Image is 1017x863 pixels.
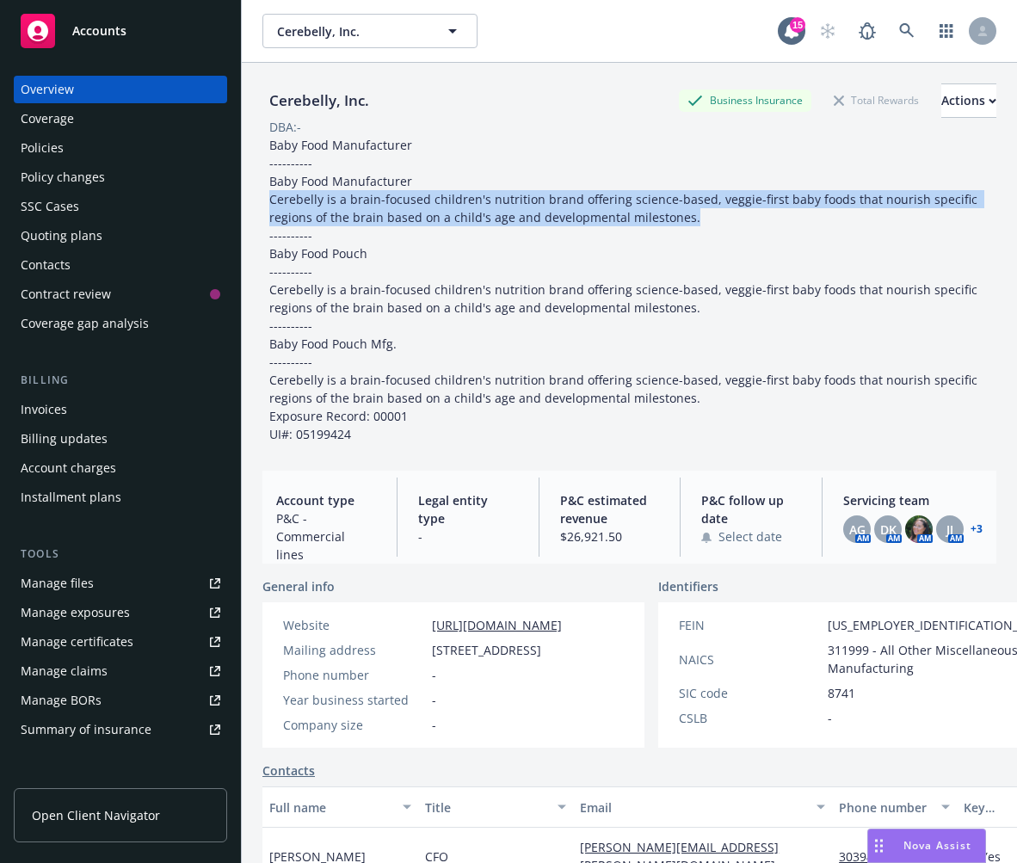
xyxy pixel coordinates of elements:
[21,484,121,511] div: Installment plans
[269,798,392,817] div: Full name
[679,89,811,111] div: Business Insurance
[880,521,897,539] span: DK
[21,687,102,714] div: Manage BORs
[262,761,315,780] a: Contacts
[432,691,436,709] span: -
[276,509,376,564] span: P&C - Commercial lines
[21,657,108,685] div: Manage claims
[679,684,821,702] div: SIC code
[269,137,981,442] span: Baby Food Manufacturer ---------- Baby Food Manufacturer Cerebelly is a brain-focused children's ...
[905,515,933,543] img: photo
[14,76,227,103] a: Overview
[14,105,227,133] a: Coverage
[432,641,541,659] span: [STREET_ADDRESS]
[418,527,518,546] span: -
[14,628,227,656] a: Manage certificates
[21,251,71,279] div: Contacts
[432,617,562,633] a: [URL][DOMAIN_NAME]
[832,786,956,828] button: Phone number
[277,22,426,40] span: Cerebelly, Inc.
[573,786,832,828] button: Email
[21,628,133,656] div: Manage certificates
[14,372,227,389] div: Billing
[14,310,227,337] a: Coverage gap analysis
[14,546,227,563] div: Tools
[14,7,227,55] a: Accounts
[262,786,418,828] button: Full name
[283,666,425,684] div: Phone number
[21,105,74,133] div: Coverage
[21,396,67,423] div: Invoices
[72,24,126,38] span: Accounts
[14,222,227,250] a: Quoting plans
[14,687,227,714] a: Manage BORs
[21,310,149,337] div: Coverage gap analysis
[850,14,884,48] a: Report a Bug
[14,657,227,685] a: Manage claims
[946,521,953,539] span: JJ
[21,425,108,453] div: Billing updates
[679,616,821,634] div: FEIN
[839,798,930,817] div: Phone number
[21,193,79,220] div: SSC Cases
[32,806,160,824] span: Open Client Navigator
[560,491,660,527] span: P&C estimated revenue
[828,684,855,702] span: 8741
[560,527,660,546] span: $26,921.50
[14,599,227,626] a: Manage exposures
[679,709,821,727] div: CSLB
[21,163,105,191] div: Policy changes
[929,14,964,48] a: Switch app
[425,798,548,817] div: Title
[14,134,227,162] a: Policies
[701,491,801,527] span: P&C follow up date
[941,84,996,117] div: Actions
[14,484,227,511] a: Installment plans
[890,14,924,48] a: Search
[418,786,574,828] button: Title
[262,577,335,595] span: General info
[14,425,227,453] a: Billing updates
[14,163,227,191] a: Policy changes
[14,193,227,220] a: SSC Cases
[867,829,986,863] button: Nova Assist
[903,838,971,853] span: Nova Assist
[262,89,376,112] div: Cerebelly, Inc.
[283,641,425,659] div: Mailing address
[283,616,425,634] div: Website
[276,491,376,509] span: Account type
[849,521,866,539] span: AG
[843,491,983,509] span: Servicing team
[14,454,227,482] a: Account charges
[14,251,227,279] a: Contacts
[283,716,425,734] div: Company size
[718,527,782,546] span: Select date
[283,691,425,709] div: Year business started
[679,650,821,669] div: NAICS
[21,76,74,103] div: Overview
[14,280,227,308] a: Contract review
[418,491,518,527] span: Legal entity type
[269,118,301,136] div: DBA: -
[941,83,996,118] button: Actions
[825,89,928,111] div: Total Rewards
[14,570,227,597] a: Manage files
[971,524,983,534] a: +3
[21,570,94,597] div: Manage files
[21,280,111,308] div: Contract review
[811,14,845,48] a: Start snowing
[432,716,436,734] span: -
[14,716,227,743] a: Summary of insurance
[432,666,436,684] span: -
[964,798,1014,817] div: Key contact
[14,396,227,423] a: Invoices
[262,14,478,48] button: Cerebelly, Inc.
[790,17,805,33] div: 15
[21,599,130,626] div: Manage exposures
[580,798,806,817] div: Email
[658,577,718,595] span: Identifiers
[828,709,832,727] span: -
[868,829,890,862] div: Drag to move
[21,454,116,482] div: Account charges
